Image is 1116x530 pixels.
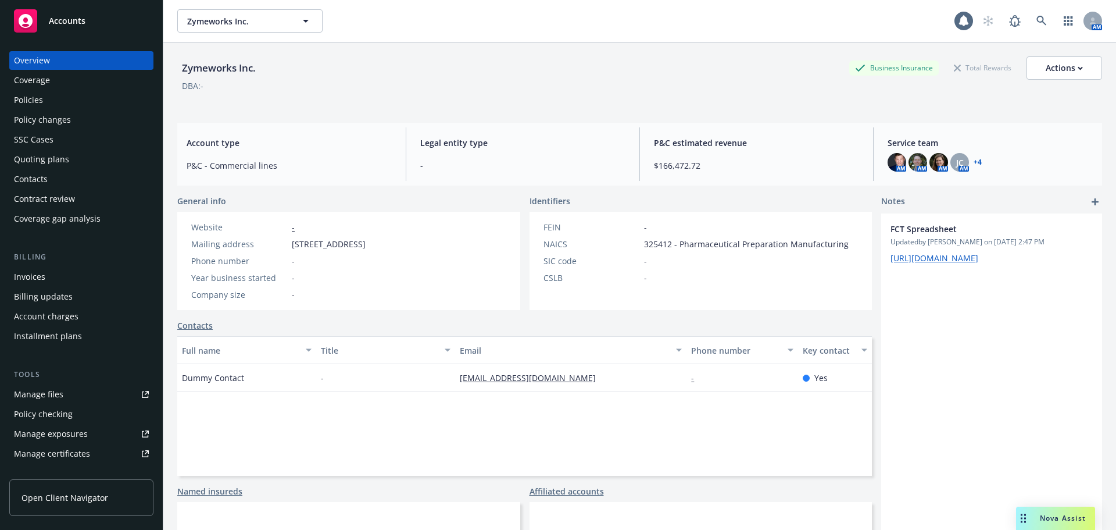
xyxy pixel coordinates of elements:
span: Nova Assist [1040,513,1086,523]
a: SSC Cases [9,130,153,149]
a: Coverage [9,71,153,90]
span: Dummy Contact [182,372,244,384]
a: [URL][DOMAIN_NAME] [890,252,978,264]
button: Nova Assist [1016,507,1095,530]
div: Billing [9,251,153,263]
div: Title [321,344,438,357]
a: Contacts [177,319,213,332]
a: Report a Bug [1003,9,1026,33]
span: Notes [881,195,905,209]
button: Email [455,336,686,364]
a: Switch app [1057,9,1080,33]
div: Policy checking [14,405,73,424]
a: Accounts [9,5,153,37]
span: General info [177,195,226,207]
button: Title [316,336,455,364]
a: Quoting plans [9,150,153,169]
img: photo [908,153,927,172]
button: Actions [1026,56,1102,80]
div: Drag to move [1016,507,1031,530]
a: Coverage gap analysis [9,209,153,228]
img: photo [929,153,948,172]
a: add [1088,195,1102,209]
a: Affiliated accounts [530,485,604,497]
span: Service team [888,137,1093,149]
div: Coverage [14,71,50,90]
div: Phone number [191,255,287,267]
span: Open Client Navigator [22,492,108,504]
a: Billing updates [9,287,153,306]
div: Manage exposures [14,425,88,443]
div: Phone number [691,344,780,357]
div: CSLB [543,272,639,284]
img: photo [888,153,906,172]
div: FEIN [543,221,639,233]
div: Actions [1046,57,1083,79]
div: Full name [182,344,299,357]
div: Year business started [191,272,287,284]
div: Mailing address [191,238,287,250]
span: - [321,372,324,384]
div: Billing updates [14,287,73,306]
div: Total Rewards [948,61,1017,75]
div: Coverage gap analysis [14,209,101,228]
div: Manage claims [14,464,73,483]
span: Accounts [49,16,85,26]
a: Manage files [9,385,153,404]
button: Phone number [686,336,797,364]
div: Key contact [803,344,854,357]
span: - [644,221,647,233]
span: P&C estimated revenue [654,137,859,149]
a: Manage exposures [9,425,153,443]
div: Installment plans [14,327,82,346]
div: Account charges [14,307,78,326]
span: - [292,255,295,267]
a: - [691,372,703,383]
span: Legal entity type [420,137,625,149]
span: 325412 - Pharmaceutical Preparation Manufacturing [644,238,849,250]
div: FCT SpreadsheetUpdatedby [PERSON_NAME] on [DATE] 2:47 PM[URL][DOMAIN_NAME] [881,214,1102,273]
a: Account charges [9,307,153,326]
div: Policy changes [14,111,71,129]
span: - [292,272,295,284]
div: DBA: - [182,80,203,92]
a: Policy changes [9,111,153,129]
div: Manage certificates [14,444,90,463]
span: $166,472.72 [654,159,859,172]
a: Manage certificates [9,444,153,463]
div: SSC Cases [14,130,53,149]
div: NAICS [543,238,639,250]
span: Zymeworks Inc. [187,15,288,27]
div: Website [191,221,287,233]
div: Contacts [14,170,48,188]
div: Zymeworks Inc. [177,61,260,76]
div: Manage files [14,385,63,404]
a: - [292,222,295,233]
div: Quoting plans [14,150,69,169]
a: Named insureds [177,485,242,497]
a: Invoices [9,268,153,286]
button: Full name [177,336,316,364]
a: Overview [9,51,153,70]
a: Installment plans [9,327,153,346]
a: Search [1030,9,1053,33]
div: Email [460,344,669,357]
span: - [292,289,295,301]
a: Policies [9,91,153,109]
span: - [644,272,647,284]
div: Overview [14,51,50,70]
span: Identifiers [530,195,570,207]
span: P&C - Commercial lines [187,159,392,172]
a: [EMAIL_ADDRESS][DOMAIN_NAME] [460,372,605,383]
span: [STREET_ADDRESS] [292,238,366,250]
span: FCT Spreadsheet [890,223,1063,235]
span: Updated by [PERSON_NAME] on [DATE] 2:47 PM [890,237,1093,247]
a: Policy checking [9,405,153,424]
div: SIC code [543,255,639,267]
div: Tools [9,369,153,380]
span: JC [956,156,964,169]
a: +4 [974,159,982,166]
div: Company size [191,289,287,301]
a: Contract review [9,190,153,208]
